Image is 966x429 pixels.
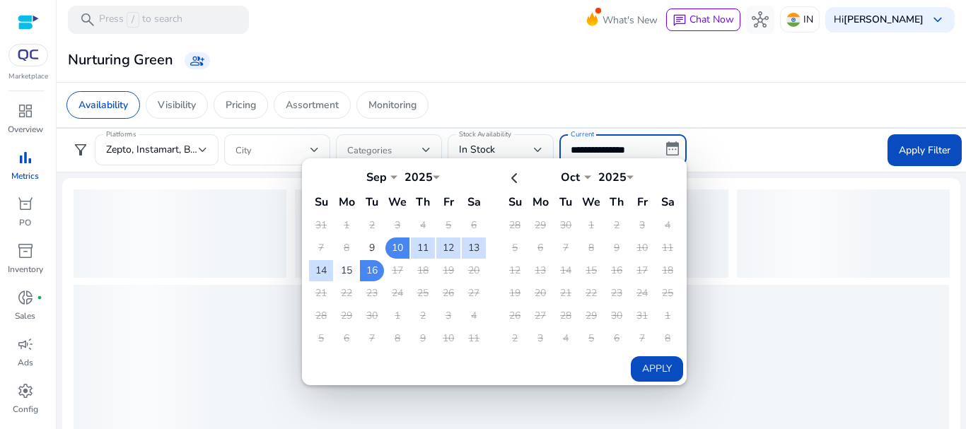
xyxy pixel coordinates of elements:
[286,98,339,112] p: Assortment
[15,310,35,322] p: Sales
[185,52,210,69] a: group_add
[68,52,173,69] h3: Nurturing Green
[72,141,89,158] span: filter_alt
[8,71,48,82] p: Marketplace
[459,143,495,156] span: In Stock
[888,134,962,166] button: Apply Filter
[106,129,136,139] mat-label: Platforms
[752,11,769,28] span: hub
[8,263,43,276] p: Inventory
[99,12,182,28] p: Press to search
[899,143,950,158] span: Apply Filter
[37,295,42,300] span: fiber_manual_record
[226,98,256,112] p: Pricing
[929,11,946,28] span: keyboard_arrow_down
[666,8,740,31] button: chatChat Now
[459,129,511,139] mat-label: Stock Availability
[190,54,204,68] span: group_add
[18,356,33,369] p: Ads
[603,8,658,33] span: What's New
[106,143,211,156] span: Zepto, Instamart, Blinkit
[127,12,139,28] span: /
[78,98,128,112] p: Availability
[737,189,950,278] div: loading
[17,289,34,306] span: donut_small
[158,98,196,112] p: Visibility
[689,13,734,26] span: Chat Now
[673,13,687,28] span: chat
[803,7,813,32] p: IN
[11,170,39,182] p: Metrics
[786,13,801,27] img: in.svg
[17,242,34,259] span: inventory_2
[571,129,594,139] mat-label: Current
[746,6,774,34] button: hub
[8,123,43,136] p: Overview
[74,189,286,278] div: loading
[834,15,924,25] p: Hi
[17,382,34,399] span: settings
[79,11,96,28] span: search
[17,196,34,213] span: orders
[19,216,31,229] p: PO
[591,170,634,185] div: 2025
[631,356,683,382] button: Apply
[17,102,34,119] span: dashboard
[844,13,924,26] b: [PERSON_NAME]
[17,336,34,353] span: campaign
[13,403,38,416] p: Config
[16,49,41,61] img: QC-logo.svg
[368,98,417,112] p: Monitoring
[295,189,508,278] div: loading
[17,149,34,166] span: bar_chart
[549,170,591,185] div: Oct
[397,170,440,185] div: 2025
[355,170,397,185] div: Sep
